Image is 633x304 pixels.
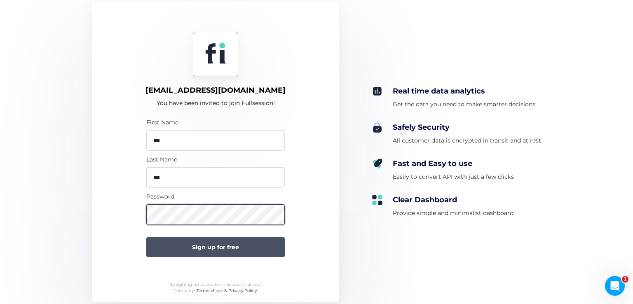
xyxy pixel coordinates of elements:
div: [EMAIL_ADDRESS][DOMAIN_NAME] [145,85,286,95]
div: Safely Security [393,122,541,132]
iframe: Intercom live chat [605,276,625,296]
div: First Name [146,118,285,127]
div: All customer data is encrypted in transit and at rest [393,136,541,145]
div: Real time data analytics [393,86,535,96]
div: Easily to convert API with just a few clicks [393,172,514,182]
div: Fast and Easy to use [393,159,514,168]
div: Password [146,192,285,201]
div: Get the data you need to make smarter decisions [393,99,535,109]
span: Sign up for free [192,243,239,252]
div: By signing up to create an account I accept Company’s [162,281,269,294]
div: Last Name [146,155,285,164]
span: 1 [622,276,628,283]
div: Clear Dashboard [393,195,513,205]
a: Terms of use & Privacy Policy. [197,288,258,293]
div: Provide simple and minimalist dashboard [393,208,513,218]
div: You have been invited to join Fullsession! [157,98,275,108]
button: Sign up for free [146,237,285,257]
